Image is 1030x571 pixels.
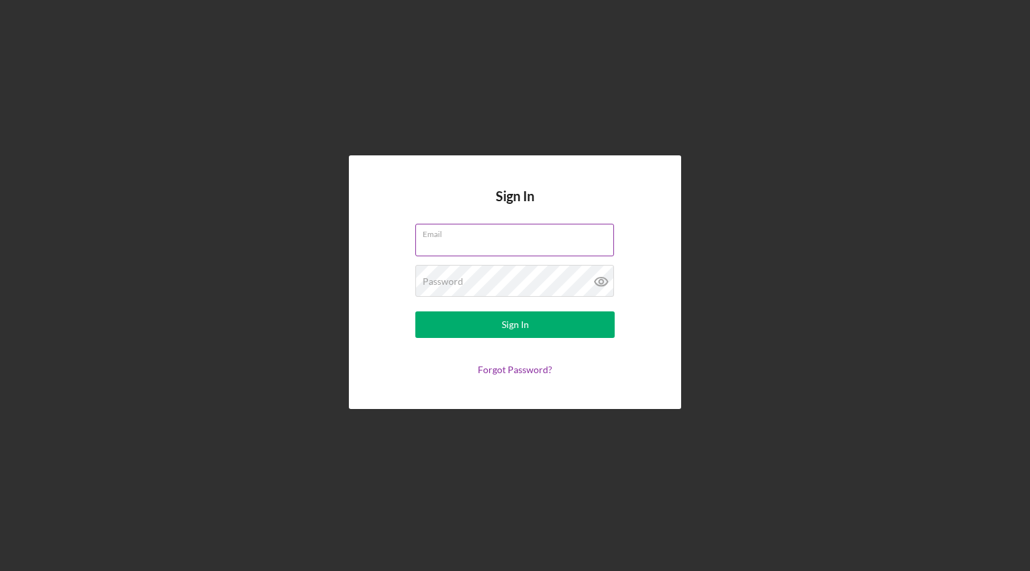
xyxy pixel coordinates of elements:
[423,276,463,287] label: Password
[496,189,534,224] h4: Sign In
[478,364,552,375] a: Forgot Password?
[415,311,615,338] button: Sign In
[423,224,614,239] label: Email
[502,311,529,338] div: Sign In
